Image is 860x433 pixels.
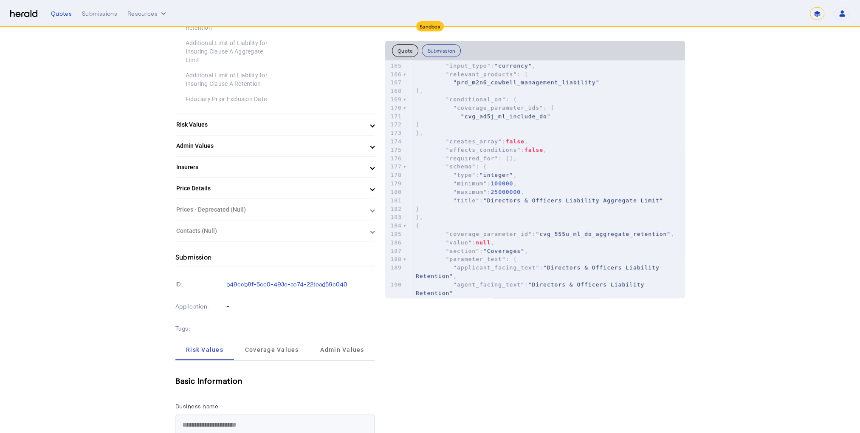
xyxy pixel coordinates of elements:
[446,96,506,102] span: "conditional_on"
[453,79,599,85] span: "prd_m2n6_cowbell_management_liability"
[175,114,375,135] mat-expansion-panel-header: Risk Values
[175,157,375,177] mat-expansion-panel-header: Insurers
[416,239,494,246] span: : ,
[176,120,364,129] mat-panel-title: Risk Values
[453,264,539,271] span: "applicant_facing_text"
[385,263,403,272] div: 189
[385,247,403,255] div: 187
[506,138,524,144] span: false
[416,256,517,262] span: : {
[491,189,521,195] span: 25000000
[446,62,491,69] span: "input_type"
[416,281,648,296] span: "Directors & Officers Liability Retention"
[175,300,225,312] p: Application:
[416,248,528,254] span: : ,
[416,222,420,229] span: {
[186,95,275,103] div: Fiduciary Prior Exclusion Date
[416,62,536,69] span: : ,
[186,347,223,353] span: Risk Values
[175,323,225,334] p: Tags:
[416,105,555,111] span: : [
[416,180,517,187] span: : ,
[416,189,524,195] span: : ,
[385,297,403,306] div: 191
[524,147,543,153] span: false
[385,196,403,205] div: 181
[385,95,403,104] div: 169
[175,178,375,198] mat-expansion-panel-header: Price Details
[176,163,364,172] mat-panel-title: Insurers
[385,221,403,230] div: 184
[385,129,403,137] div: 173
[385,280,403,289] div: 190
[245,347,299,353] span: Coverage Values
[416,147,547,153] span: : ,
[446,155,499,161] span: "required_for"
[175,136,375,156] mat-expansion-panel-header: Admin Values
[446,138,502,144] span: "creates_array"
[446,239,472,246] span: "value"
[385,146,403,154] div: 175
[453,105,543,111] span: "coverage_parameter_ids"
[175,252,212,262] h4: Submission
[416,298,423,304] span: },
[385,205,403,213] div: 182
[453,281,524,288] span: "agent_facing_text"
[416,88,423,94] span: ],
[385,78,403,87] div: 167
[385,104,403,112] div: 170
[422,44,461,57] button: Submission
[175,278,225,290] p: ID:
[416,172,517,178] span: : ,
[186,39,275,64] div: Additional Limit of Liability for Insuring Clause A Aggregate Limit
[226,302,375,311] p: -
[385,238,403,247] div: 186
[51,9,72,18] div: Quotes
[479,172,513,178] span: "integer"
[446,71,517,77] span: "relevant_products"
[176,142,364,150] mat-panel-title: Admin Values
[385,120,403,129] div: 172
[494,62,532,69] span: "currency"
[446,248,479,254] span: "section"
[226,280,375,289] p: b49ccb8f-5ce0-493e-ac74-221ead59c040
[392,44,419,57] button: Quote
[385,188,403,196] div: 180
[385,154,403,163] div: 176
[446,163,476,170] span: "schema"
[416,163,487,170] span: : {
[416,231,674,237] span: : ,
[385,70,403,79] div: 166
[127,9,168,18] button: Resources dropdown menu
[385,112,403,121] div: 171
[446,231,532,237] span: "coverage_parameter_id"
[446,147,521,153] span: "affects_conditions"
[453,189,487,195] span: "maximum"
[385,87,403,95] div: 168
[385,171,403,179] div: 178
[175,402,219,410] label: Business name
[491,180,513,187] span: 100000
[446,256,506,262] span: "parameter_text"
[416,96,517,102] span: : {
[416,214,423,220] span: },
[385,137,403,146] div: 174
[385,62,403,70] div: 165
[416,206,420,212] span: }
[385,60,685,298] herald-code-block: quote
[416,138,528,144] span: : ,
[385,255,403,263] div: 188
[416,130,423,136] span: },
[461,113,551,119] span: "cvg_ad5j_ml_include_do"
[385,179,403,188] div: 179
[416,21,444,31] div: Sandbox
[186,71,275,88] div: Additional Limit of Liability for Insuring Clause A Retention
[453,172,476,178] span: "type"
[385,230,403,238] div: 185
[416,155,517,161] span: : [],
[176,184,364,193] mat-panel-title: Price Details
[483,248,524,254] span: "Coverages"
[416,264,663,279] span: : ,
[385,213,403,221] div: 183
[82,9,117,18] div: Submissions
